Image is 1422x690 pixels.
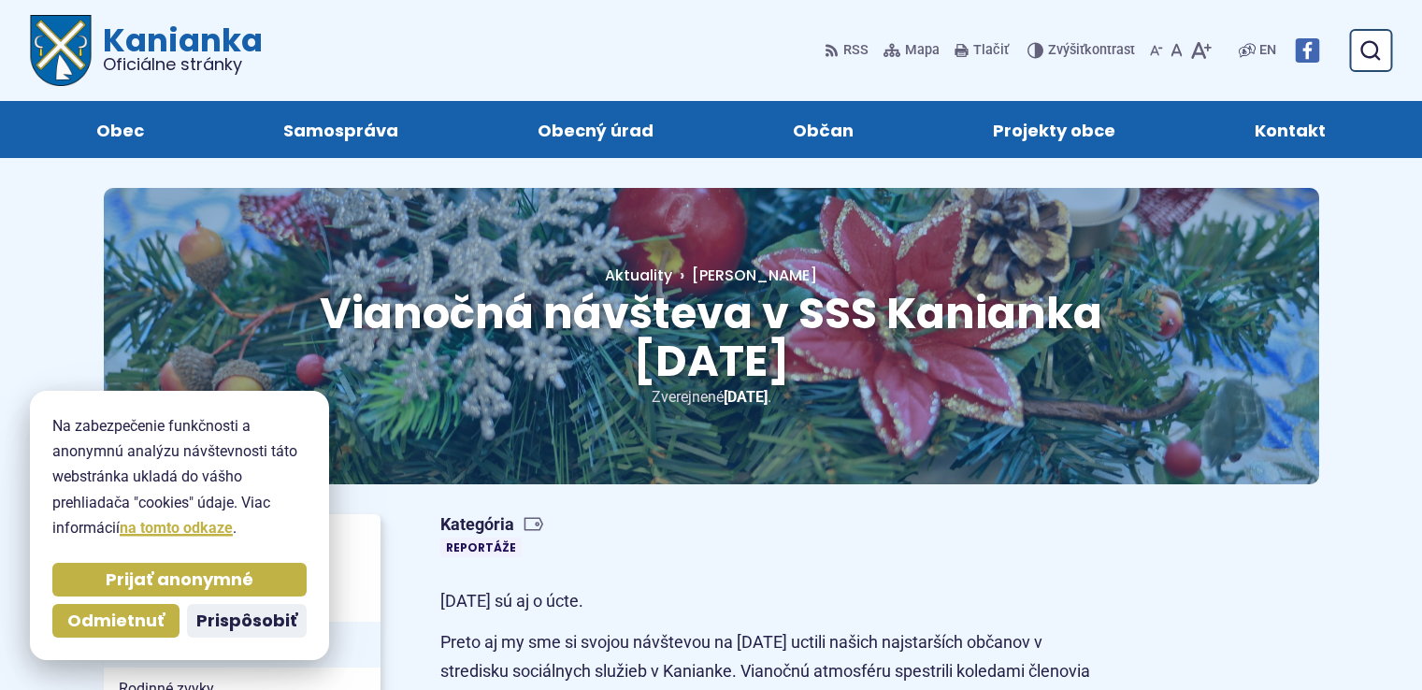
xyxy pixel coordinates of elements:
[232,101,449,158] a: Samospráva
[52,563,307,597] button: Prijať anonymné
[793,101,854,158] span: Občan
[1256,39,1280,62] a: EN
[30,15,92,86] img: Prejsť na domovskú stránku
[30,15,263,86] a: Logo Kanianka, prejsť na domovskú stránku.
[993,101,1115,158] span: Projekty obce
[1259,39,1276,62] span: EN
[742,101,905,158] a: Občan
[440,587,1104,616] p: [DATE] sú aj o úcte.
[724,388,768,406] span: [DATE]
[672,265,817,286] a: [PERSON_NAME]
[320,283,1102,391] span: Vianočná návšteva v SSS Kanianka [DATE]
[1167,31,1186,70] button: Nastaviť pôvodnú veľkosť písma
[120,519,233,537] a: na tomto odkaze
[440,538,522,557] a: Reportáže
[119,647,366,662] span: Časová os
[880,31,943,70] a: Mapa
[1255,101,1326,158] span: Kontakt
[1048,42,1084,58] span: Zvýšiť
[1186,31,1215,70] button: Zväčšiť veľkosť písma
[825,31,872,70] a: RSS
[92,24,263,73] span: Kanianka
[1146,31,1167,70] button: Zmenšiť veľkosť písma
[605,265,672,286] a: Aktuality
[67,611,165,632] span: Odmietnuť
[164,384,1259,410] p: Zverejnené .
[1027,31,1139,70] button: Zvýšiťkontrast
[538,101,654,158] span: Obecný úrad
[106,569,253,591] span: Prijať anonymné
[96,101,144,158] span: Obec
[1204,101,1377,158] a: Kontakt
[283,101,398,158] span: Samospráva
[187,604,307,638] button: Prispôsobiť
[196,611,297,632] span: Prispôsobiť
[52,604,180,638] button: Odmietnuť
[951,31,1013,70] button: Tlačiť
[1048,43,1135,59] span: kontrast
[942,101,1167,158] a: Projekty obce
[440,514,544,536] span: Kategória
[843,39,869,62] span: RSS
[45,101,194,158] a: Obec
[973,43,1009,59] span: Tlačiť
[103,56,263,73] span: Oficiálne stránky
[486,101,704,158] a: Obecný úrad
[52,413,307,540] p: Na zabezpečenie funkčnosti a anonymnú analýzu návštevnosti táto webstránka ukladá do vášho prehli...
[1295,38,1319,63] img: Prejsť na Facebook stránku
[692,265,817,286] span: [PERSON_NAME]
[905,39,940,62] span: Mapa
